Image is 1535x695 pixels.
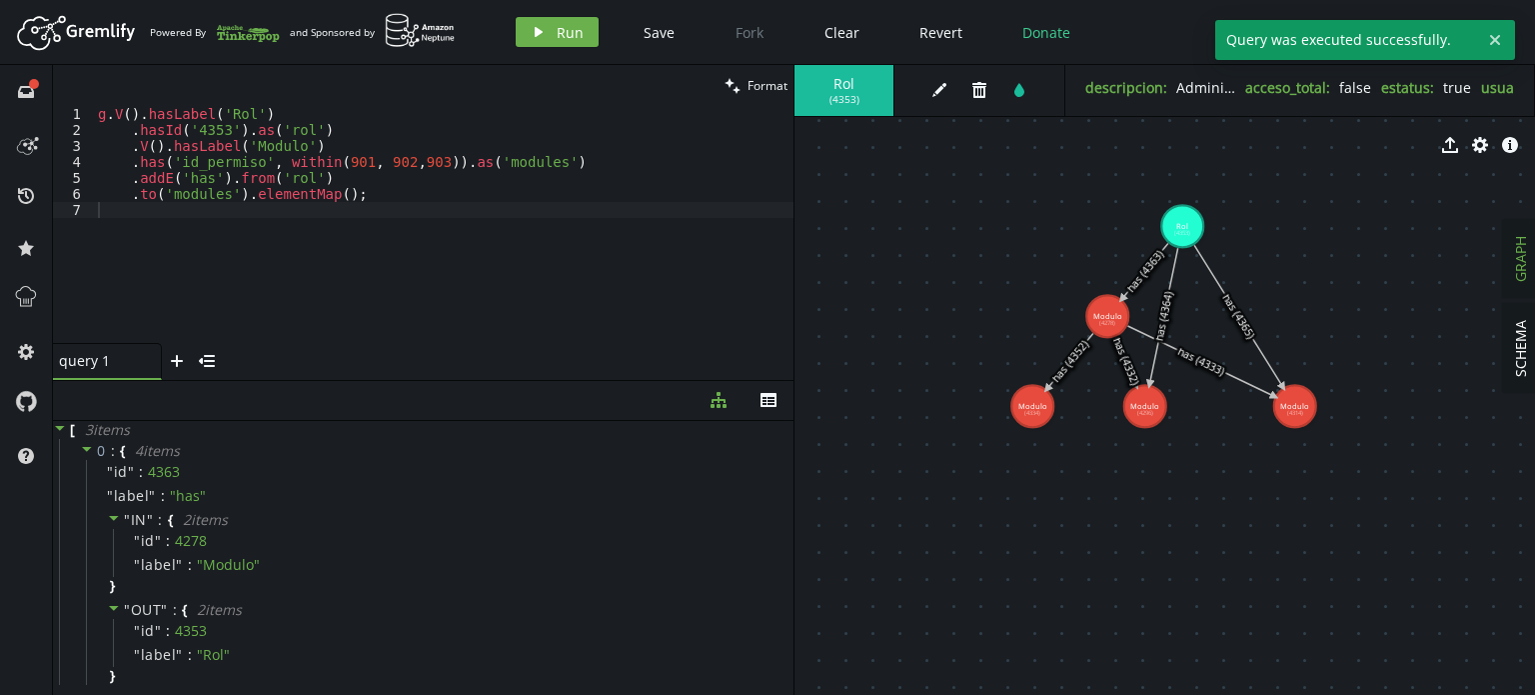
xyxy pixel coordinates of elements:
[155,621,162,640] span: "
[1215,20,1480,60] span: Query was executed successfully.
[1511,320,1530,377] span: SCHEMA
[170,486,206,505] span: " has "
[197,645,230,664] span: " Rol "
[1137,409,1153,417] tspan: (4296)
[176,555,183,574] span: "
[53,122,94,138] div: 2
[629,17,690,47] button: Save
[141,646,177,664] span: label
[168,511,173,529] span: {
[134,555,141,574] span: "
[134,531,141,550] span: "
[919,23,962,42] span: Revert
[814,75,873,93] span: Rol
[107,667,115,685] span: }
[1024,409,1040,417] tspan: (4334)
[175,622,207,640] div: 4353
[176,645,183,664] span: "
[141,556,177,574] span: label
[107,486,114,505] span: "
[1511,236,1530,282] span: GRAPH
[53,186,94,202] div: 6
[141,532,155,550] span: id
[166,532,170,550] span: :
[166,622,170,640] span: :
[1085,78,1167,97] label: descripcion :
[197,600,242,619] span: 2 item s
[149,486,156,505] span: "
[53,202,94,218] div: 7
[114,463,128,481] span: id
[1130,401,1159,411] tspan: Modulo
[1280,401,1309,411] tspan: Modulo
[53,138,94,154] div: 3
[141,622,155,640] span: id
[1022,23,1070,42] span: Donate
[124,510,131,529] span: "
[290,13,456,51] div: and Sponsored by
[120,442,125,460] span: {
[557,23,584,42] span: Run
[1287,409,1303,417] tspan: (4314)
[53,170,94,186] div: 5
[173,601,178,619] span: :
[188,646,192,664] span: :
[150,15,280,50] div: Powered By
[155,531,162,550] span: "
[161,487,165,505] span: :
[134,621,141,640] span: "
[161,600,168,619] span: "
[114,487,150,505] span: label
[736,23,764,42] span: Fork
[1443,78,1471,97] span: true
[188,556,192,574] span: :
[183,510,228,529] span: 2 item s
[175,532,207,550] div: 4278
[147,510,154,529] span: "
[748,77,787,94] span: Format
[1093,311,1122,321] tspan: Modulo
[1018,401,1047,411] tspan: Modulo
[131,510,147,529] span: IN
[128,462,135,481] span: "
[1381,78,1434,97] label: estatus :
[70,421,75,439] span: [
[85,420,130,439] span: 3 item s
[1454,17,1520,47] button: Sign In
[1339,78,1371,97] span: false
[53,106,94,122] div: 1
[134,645,141,664] span: "
[385,13,456,48] img: AWS Neptune
[809,17,874,47] button: Clear
[644,23,675,42] span: Save
[719,65,793,106] button: Format
[1007,17,1085,47] button: Donate
[53,154,94,170] div: 4
[516,17,599,47] button: Run
[59,352,139,370] span: query 1
[107,462,114,481] span: "
[139,463,143,481] span: :
[182,601,187,619] span: {
[1176,221,1188,231] tspan: Rol
[1174,229,1190,237] tspan: (4353)
[111,442,116,460] span: :
[124,600,131,619] span: "
[107,577,115,595] span: }
[131,600,162,619] span: OUT
[824,23,859,42] span: Clear
[720,17,779,47] button: Fork
[135,441,180,460] span: 4 item s
[197,555,260,574] span: " Modulo "
[148,463,180,481] div: 4363
[1176,78,1448,97] span: Administrador Maestro [PERSON_NAME]
[158,511,163,529] span: :
[1245,78,1330,97] label: acceso_total :
[904,17,977,47] button: Revert
[1099,319,1115,327] tspan: (4278)
[97,441,106,460] span: 0
[829,93,859,106] span: ( 4353 )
